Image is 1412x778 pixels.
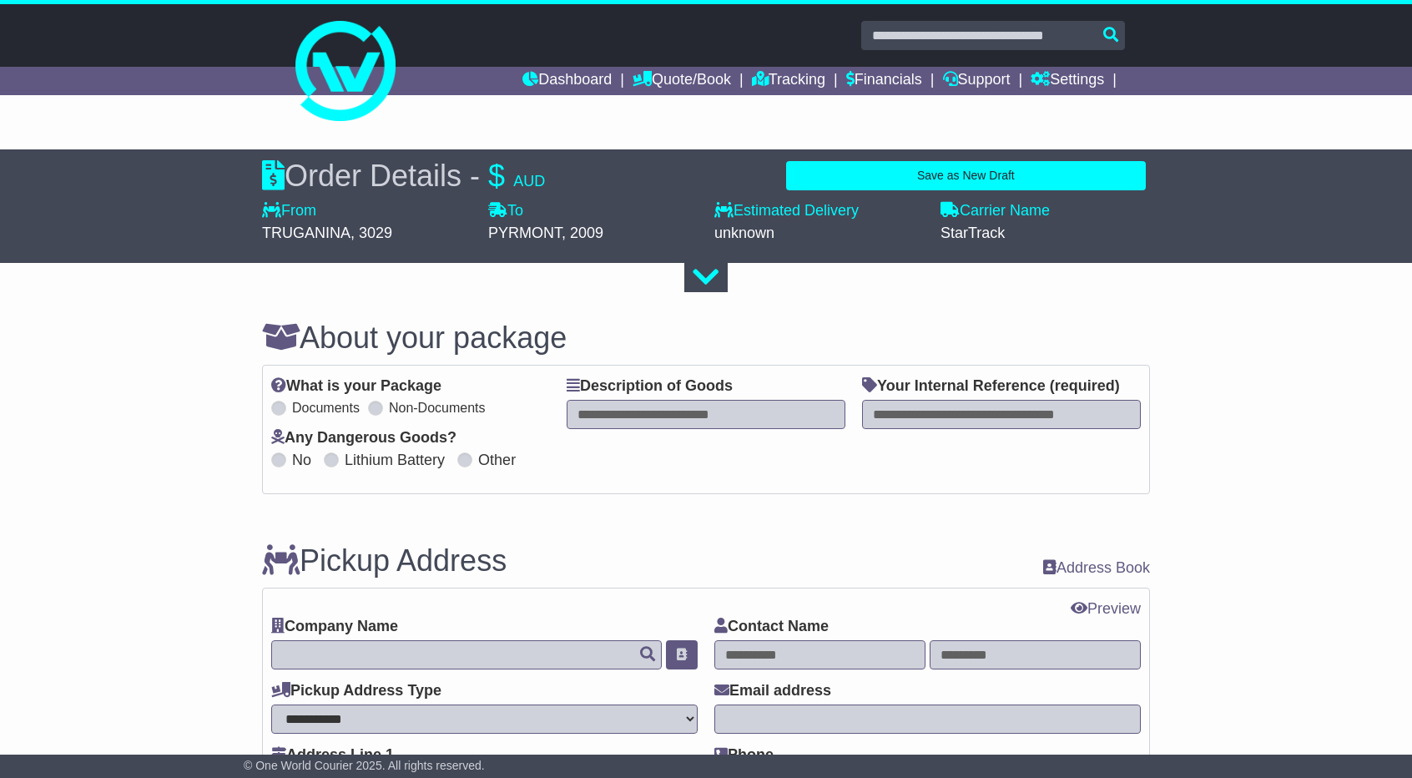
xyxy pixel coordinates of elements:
[271,682,441,700] label: Pickup Address Type
[786,161,1146,190] button: Save as New Draft
[389,400,486,416] label: Non-Documents
[862,377,1120,396] label: Your Internal Reference (required)
[262,225,350,241] span: TRUGANINA
[271,618,398,636] label: Company Name
[262,202,316,220] label: From
[633,67,731,95] a: Quote/Book
[1031,67,1104,95] a: Settings
[1043,559,1150,578] a: Address Book
[567,377,733,396] label: Description of Goods
[478,452,516,470] label: Other
[345,452,445,470] label: Lithium Battery
[714,746,774,765] label: Phone
[846,67,922,95] a: Financials
[522,67,612,95] a: Dashboard
[714,202,924,220] label: Estimated Delivery
[292,400,360,416] label: Documents
[350,225,392,241] span: , 3029
[940,225,1150,243] div: StarTrack
[271,429,456,447] label: Any Dangerous Goods?
[271,746,394,765] label: Address Line 1
[940,202,1050,220] label: Carrier Name
[292,452,311,470] label: No
[714,682,831,700] label: Email address
[271,377,441,396] label: What is your Package
[262,321,1150,355] h3: About your package
[262,158,545,194] div: Order Details -
[714,225,924,243] div: unknown
[943,67,1011,95] a: Support
[488,225,562,241] span: PYRMONT
[752,67,825,95] a: Tracking
[244,759,485,772] span: © One World Courier 2025. All rights reserved.
[488,202,523,220] label: To
[513,173,545,189] span: AUD
[262,544,507,578] h3: Pickup Address
[562,225,603,241] span: , 2009
[488,159,505,193] span: $
[714,618,829,636] label: Contact Name
[1071,600,1141,617] a: Preview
